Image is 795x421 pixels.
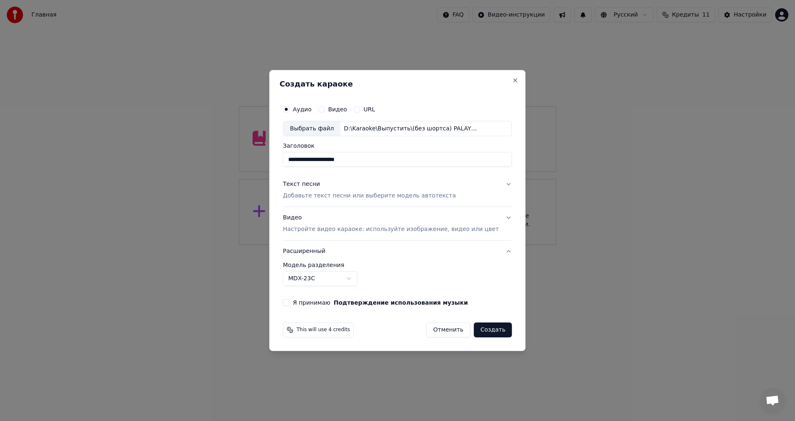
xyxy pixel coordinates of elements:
[283,192,456,200] p: Добавьте текст песни или выберите модель автотекста
[283,214,499,234] div: Видео
[283,262,512,293] div: Расширенный
[283,121,340,136] div: Выбрать файл
[296,327,350,333] span: This will use 4 credits
[283,174,512,207] button: Текст песниДобавьте текст песни или выберите модель автотекста
[474,322,512,337] button: Создать
[283,143,512,149] label: Заголовок
[293,106,311,112] label: Аудио
[364,106,375,112] label: URL
[283,180,320,189] div: Текст песни
[334,300,468,306] button: Я принимаю
[283,241,512,262] button: Расширенный
[279,80,515,88] h2: Создать караоке
[283,262,512,268] label: Модель разделения
[426,322,470,337] button: Отменить
[293,300,468,306] label: Я принимаю
[283,207,512,241] button: ВидеоНастройте видео караоке: используйте изображение, видео или цвет
[340,125,481,133] div: D:\Karaoke\Выпустить\(без шортса) PALAYE ROYALE - Lonely\Palaye Royale - Lonely.mp3
[328,106,347,112] label: Видео
[283,225,499,233] p: Настройте видео караоке: используйте изображение, видео или цвет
